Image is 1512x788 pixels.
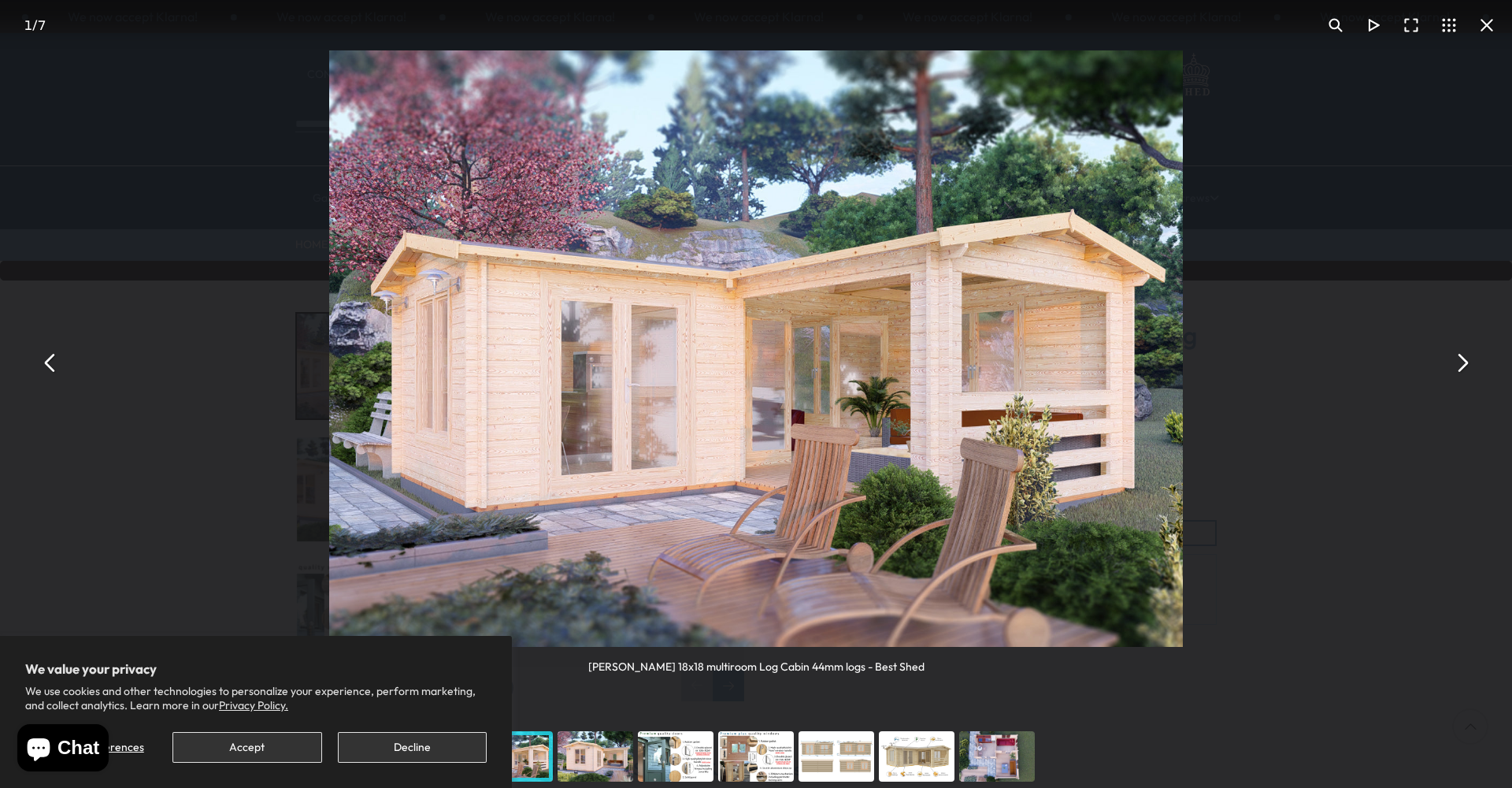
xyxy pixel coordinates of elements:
button: Decline [338,732,487,763]
a: Privacy Policy. [219,698,288,712]
h2: We value your privacy [25,661,487,677]
button: Close [1468,6,1506,44]
inbox-online-store-chat: Shopify online store chat [13,724,113,775]
button: Toggle thumbnails [1430,6,1468,44]
div: / [6,6,63,44]
button: Previous [31,344,69,381]
span: 7 [38,17,46,33]
span: 1 [24,17,32,33]
p: We use cookies and other technologies to personalize your experience, perform marketing, and coll... [25,684,487,712]
button: Accept [172,732,321,763]
button: Next [1443,344,1480,381]
div: [PERSON_NAME] 18x18 multiroom Log Cabin 44mm logs - Best Shed [588,647,925,675]
button: Toggle zoom level [1317,6,1354,44]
